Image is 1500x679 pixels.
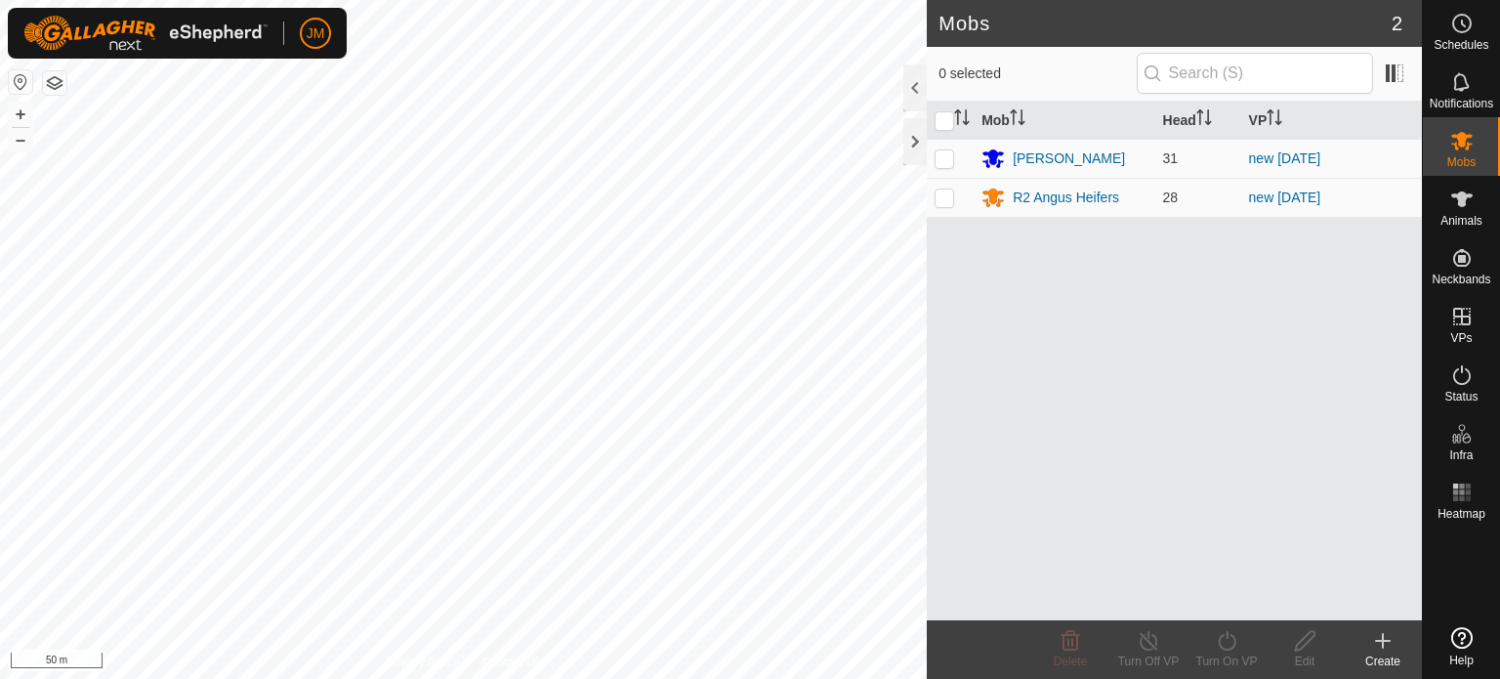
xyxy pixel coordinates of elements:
span: Notifications [1430,98,1493,109]
button: – [9,128,32,151]
div: Edit [1266,653,1344,670]
span: Heatmap [1437,508,1485,520]
a: Help [1423,619,1500,674]
span: Status [1444,391,1478,403]
span: 28 [1163,190,1179,205]
a: new [DATE] [1249,150,1321,166]
button: Map Layers [43,71,66,95]
a: new [DATE] [1249,190,1321,205]
input: Search (S) [1137,53,1373,94]
span: Neckbands [1432,274,1490,285]
h2: Mobs [938,12,1392,35]
a: Contact Us [482,654,540,671]
p-sorticon: Activate to sort [1010,112,1025,128]
span: Delete [1054,655,1088,668]
button: + [9,103,32,126]
span: Animals [1440,215,1482,227]
a: Privacy Policy [387,654,460,671]
span: Schedules [1434,39,1488,51]
p-sorticon: Activate to sort [1267,112,1282,128]
span: JM [307,23,325,44]
span: Help [1449,655,1474,666]
th: VP [1241,102,1422,140]
button: Reset Map [9,70,32,94]
span: 31 [1163,150,1179,166]
img: Gallagher Logo [23,16,268,51]
div: [PERSON_NAME] [1013,149,1125,169]
th: Mob [974,102,1154,140]
p-sorticon: Activate to sort [1196,112,1212,128]
div: Turn Off VP [1109,653,1187,670]
p-sorticon: Activate to sort [954,112,970,128]
span: 2 [1392,9,1402,38]
span: Infra [1449,449,1473,461]
th: Head [1155,102,1241,140]
span: 0 selected [938,64,1136,84]
span: Mobs [1447,156,1476,168]
div: R2 Angus Heifers [1013,188,1119,208]
div: Create [1344,653,1422,670]
span: VPs [1450,332,1472,344]
div: Turn On VP [1187,653,1266,670]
